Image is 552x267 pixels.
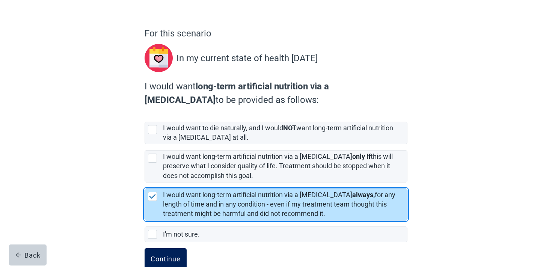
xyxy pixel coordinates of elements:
[15,251,41,259] div: Back
[15,252,21,258] span: arrow-left
[145,150,407,182] div: [object Object], checkbox, not selected
[151,255,181,262] div: Continue
[9,244,47,265] button: arrow-leftBack
[352,152,371,160] strong: only if
[145,226,407,242] div: I'm not sure., checkbox, not selected
[145,122,407,144] div: [object Object], checkbox, not selected
[145,81,329,105] strong: long-term artificial nutrition via a [MEDICAL_DATA]
[176,51,318,65] p: In my current state of health [DATE]
[145,189,407,220] div: [object Object], checkbox, selected
[283,124,296,132] strong: NOT
[145,27,407,40] p: For this scenario
[163,191,395,217] label: I would want long-term artificial nutrition via a [MEDICAL_DATA] for any length of time and in an...
[163,152,393,179] label: I would want long-term artificial nutrition via a [MEDICAL_DATA] this will preserve what I consid...
[163,230,200,238] label: I'm not sure.
[145,80,404,107] label: I would want to be provided as follows:
[145,44,176,72] img: svg%3e
[163,124,393,141] label: I would want to die naturally, and I would want long-term artificial nutrition via a [MEDICAL_DAT...
[352,191,375,199] strong: always,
